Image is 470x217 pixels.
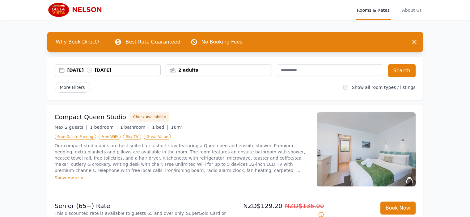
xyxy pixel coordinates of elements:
[47,2,107,17] img: Bella Vista Motel Nelson
[55,143,309,173] p: Our compact studio units are best suited for a short stay featuring a Queen bed and ensuite showe...
[55,202,233,210] p: Senior (65+) Rate
[123,134,141,140] span: Sky TV
[67,67,161,73] div: [DATE] [DATE]
[55,125,88,130] span: Max 2 guests |
[171,125,182,130] span: 16m²
[55,134,96,140] span: Free Onsite Parking
[380,202,416,215] button: Book Now
[55,113,126,121] h3: Compact Queen Studio
[125,38,180,46] p: Best Rate Guaranteed
[388,64,416,77] button: Search
[55,82,90,93] span: More Filters
[144,134,171,140] span: Great Value
[99,134,121,140] span: Free WiFi
[90,125,118,130] span: 1 bedroom |
[130,112,169,122] button: Check Availability
[55,175,309,181] div: Show more >
[201,38,243,46] p: No Booking Fees
[166,67,272,73] div: 2 adults
[152,125,168,130] span: 1 bed |
[285,202,324,210] span: NZD$136.00
[120,125,150,130] span: 1 bathroom |
[51,36,105,48] span: Why Book Direct?
[352,85,415,90] label: Show all room types / listings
